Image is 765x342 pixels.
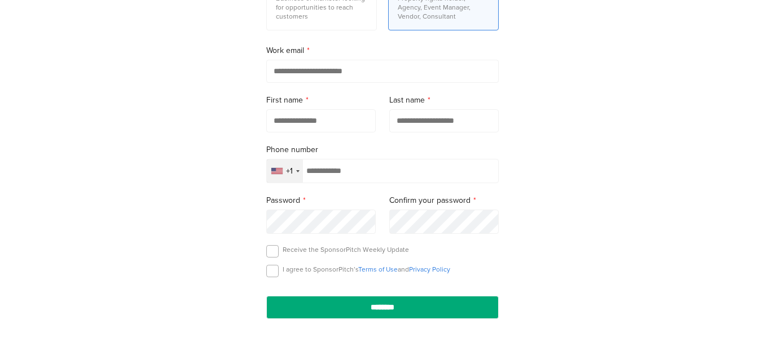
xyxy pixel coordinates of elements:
label: Work email [266,45,499,57]
label: Phone number [266,144,499,156]
label: First name [266,94,376,106]
p: Receive the SponsorPitch Weekly Update [283,245,409,254]
label: Confirm your password [389,194,499,207]
label: Password [266,194,376,207]
a: Terms of Use [358,265,398,273]
a: Privacy Policy [409,265,450,273]
div: Selected country [267,159,303,183]
p: I agree to SponsorPitch’s and [283,265,450,274]
div: +1 [286,167,293,175]
label: Last name [389,94,499,106]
